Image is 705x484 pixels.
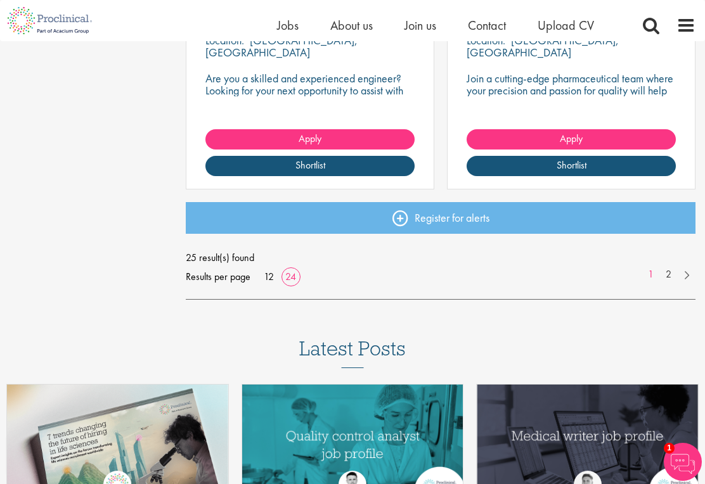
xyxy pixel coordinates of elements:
span: 25 result(s) found [186,248,695,267]
a: Shortlist [205,156,415,176]
a: 1 [642,267,660,282]
a: Register for alerts [186,202,695,234]
a: Apply [205,129,415,150]
a: Jobs [277,17,299,34]
span: Results per page [186,267,250,286]
p: Are you a skilled and experienced engineer? Looking for your next opportunity to assist with impa... [205,72,415,108]
a: Contact [468,17,506,34]
a: 12 [259,270,278,283]
span: Apply [560,132,583,145]
span: Apply [299,132,321,145]
a: Shortlist [467,156,676,176]
span: 1 [664,443,675,454]
a: 24 [281,270,301,283]
p: Join a cutting-edge pharmaceutical team where your precision and passion for quality will help sh... [467,72,676,108]
h3: Latest Posts [299,338,406,368]
img: Chatbot [664,443,702,481]
a: Apply [467,129,676,150]
a: Upload CV [538,17,594,34]
p: [GEOGRAPHIC_DATA], [GEOGRAPHIC_DATA] [467,33,619,60]
p: [GEOGRAPHIC_DATA], [GEOGRAPHIC_DATA] [205,33,358,60]
a: About us [330,17,373,34]
a: Join us [404,17,436,34]
a: 2 [659,267,678,282]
